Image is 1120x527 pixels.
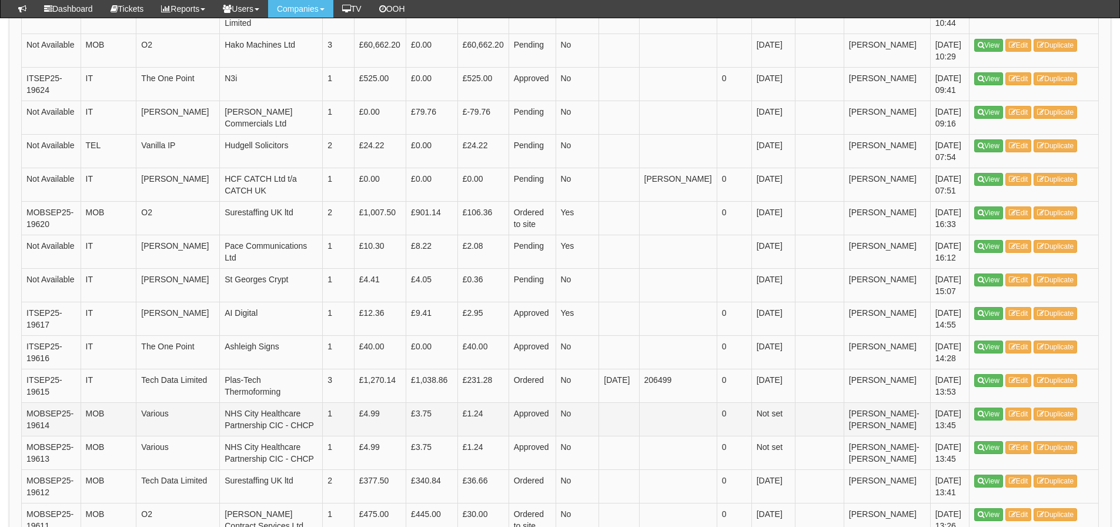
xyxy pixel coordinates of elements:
[974,39,1003,52] a: View
[1034,508,1077,521] a: Duplicate
[509,134,556,168] td: Pending
[717,369,751,402] td: 0
[457,369,509,402] td: £231.28
[509,201,556,235] td: Ordered to site
[930,369,969,402] td: [DATE] 13:53
[974,341,1003,353] a: View
[717,67,751,101] td: 0
[22,302,81,335] td: ITSEP25-19617
[556,101,599,134] td: No
[509,335,556,369] td: Approved
[844,302,930,335] td: [PERSON_NAME]
[457,268,509,302] td: £0.36
[509,369,556,402] td: Ordered
[81,268,136,302] td: IT
[1034,72,1077,85] a: Duplicate
[81,335,136,369] td: IT
[81,34,136,67] td: MOB
[22,201,81,235] td: MOBSEP25-19620
[457,34,509,67] td: £60,662.20
[844,369,930,402] td: [PERSON_NAME]
[930,436,969,469] td: [DATE] 13:45
[1034,307,1077,320] a: Duplicate
[844,34,930,67] td: [PERSON_NAME]
[220,67,323,101] td: N3i
[509,268,556,302] td: Pending
[457,335,509,369] td: £40.00
[406,168,458,201] td: £0.00
[406,67,458,101] td: £0.00
[1005,173,1032,186] a: Edit
[354,134,406,168] td: £24.22
[323,201,355,235] td: 2
[457,302,509,335] td: £2.95
[22,436,81,469] td: MOBSEP25-19613
[556,235,599,268] td: Yes
[220,469,323,503] td: Surestaffing UK ltd
[406,335,458,369] td: £0.00
[323,34,355,67] td: 3
[354,201,406,235] td: £1,007.50
[323,436,355,469] td: 1
[136,268,220,302] td: [PERSON_NAME]
[406,436,458,469] td: £3.75
[22,134,81,168] td: Not Available
[751,201,795,235] td: [DATE]
[220,201,323,235] td: Surestaffing UK ltd
[1005,408,1032,421] a: Edit
[1005,72,1032,85] a: Edit
[1005,441,1032,454] a: Edit
[751,235,795,268] td: [DATE]
[22,168,81,201] td: Not Available
[509,436,556,469] td: Approved
[930,302,969,335] td: [DATE] 14:55
[22,469,81,503] td: MOBSEP25-19612
[1005,206,1032,219] a: Edit
[1034,39,1077,52] a: Duplicate
[751,101,795,134] td: [DATE]
[844,101,930,134] td: [PERSON_NAME]
[556,302,599,335] td: Yes
[1034,273,1077,286] a: Duplicate
[556,134,599,168] td: No
[1034,240,1077,253] a: Duplicate
[220,168,323,201] td: HCF CATCH Ltd t/a CATCH UK
[81,235,136,268] td: IT
[1034,441,1077,454] a: Duplicate
[136,335,220,369] td: The One Point
[930,235,969,268] td: [DATE] 16:12
[1005,106,1032,119] a: Edit
[717,436,751,469] td: 0
[81,168,136,201] td: IT
[81,201,136,235] td: MOB
[844,67,930,101] td: [PERSON_NAME]
[406,369,458,402] td: £1,038.86
[1005,273,1032,286] a: Edit
[457,402,509,436] td: £1.24
[354,67,406,101] td: £525.00
[406,268,458,302] td: £4.05
[220,369,323,402] td: Plas-Tech Thermoforming
[751,268,795,302] td: [DATE]
[1005,307,1032,320] a: Edit
[136,469,220,503] td: Tech Data Limited
[509,168,556,201] td: Pending
[974,307,1003,320] a: View
[509,469,556,503] td: Ordered
[509,302,556,335] td: Approved
[1034,139,1077,152] a: Duplicate
[323,302,355,335] td: 1
[751,34,795,67] td: [DATE]
[930,268,969,302] td: [DATE] 15:07
[509,101,556,134] td: Pending
[136,168,220,201] td: [PERSON_NAME]
[556,268,599,302] td: No
[220,268,323,302] td: St Georges Crypt
[457,168,509,201] td: £0.00
[556,402,599,436] td: No
[354,402,406,436] td: £4.99
[930,134,969,168] td: [DATE] 07:54
[751,469,795,503] td: [DATE]
[22,268,81,302] td: Not Available
[354,335,406,369] td: £40.00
